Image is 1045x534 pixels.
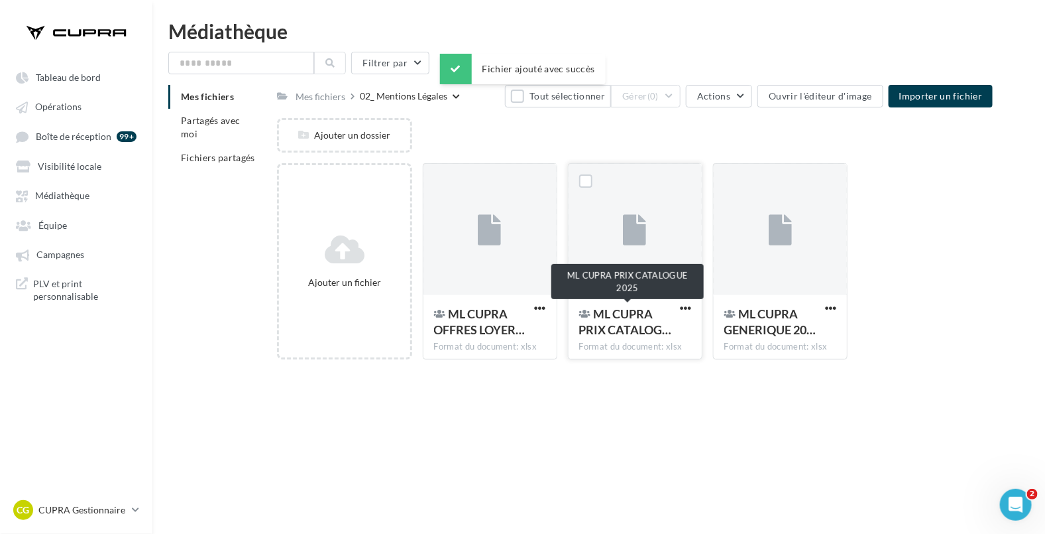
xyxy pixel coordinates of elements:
[434,306,525,337] span: ML CUPRA OFFRES LOYERS SEPTEMBRE 2025
[611,85,681,107] button: Gérer(0)
[38,161,101,172] span: Visibilité locale
[8,183,144,207] a: Médiathèque
[505,85,611,107] button: Tout sélectionner
[724,306,816,337] span: ML CUPRA GENERIQUE 2025
[1000,489,1032,521] iframe: Intercom live chat
[168,21,1029,41] div: Médiathèque
[757,85,883,107] button: Ouvrir l'éditeur d'image
[181,115,241,139] span: Partagés avec moi
[117,131,137,142] div: 99+
[181,91,234,102] span: Mes fichiers
[1027,489,1038,500] span: 2
[36,131,111,142] span: Boîte de réception
[647,91,659,101] span: (0)
[38,503,127,517] p: CUPRA Gestionnaire
[181,152,255,163] span: Fichiers partagés
[8,272,144,308] a: PLV et print personnalisable
[8,154,144,178] a: Visibilité locale
[697,90,730,101] span: Actions
[38,220,67,231] span: Équipe
[8,65,144,89] a: Tableau de bord
[36,249,84,261] span: Campagnes
[899,90,983,101] span: Importer un fichier
[724,341,836,353] div: Format du document: xlsx
[8,213,144,237] a: Équipe
[8,242,144,266] a: Campagnes
[434,341,546,353] div: Format du document: xlsx
[360,90,447,103] div: 02_ Mentions Légales
[889,85,993,107] button: Importer un fichier
[284,276,404,289] div: Ajouter un fichier
[35,101,82,113] span: Opérations
[686,85,752,107] button: Actions
[8,124,144,149] a: Boîte de réception 99+
[17,503,30,517] span: CG
[279,129,410,142] div: Ajouter un dossier
[551,264,704,299] div: ML CUPRA PRIX CATALOGUE 2025
[439,54,605,84] div: Fichier ajouté avec succès
[579,306,672,337] span: ML CUPRA PRIX CATALOGUE 2025
[351,52,429,74] button: Filtrer par
[35,190,89,202] span: Médiathèque
[33,277,137,303] span: PLV et print personnalisable
[11,498,142,523] a: CG CUPRA Gestionnaire
[36,72,101,83] span: Tableau de bord
[8,94,144,118] a: Opérations
[579,341,691,353] div: Format du document: xlsx
[296,90,345,103] div: Mes fichiers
